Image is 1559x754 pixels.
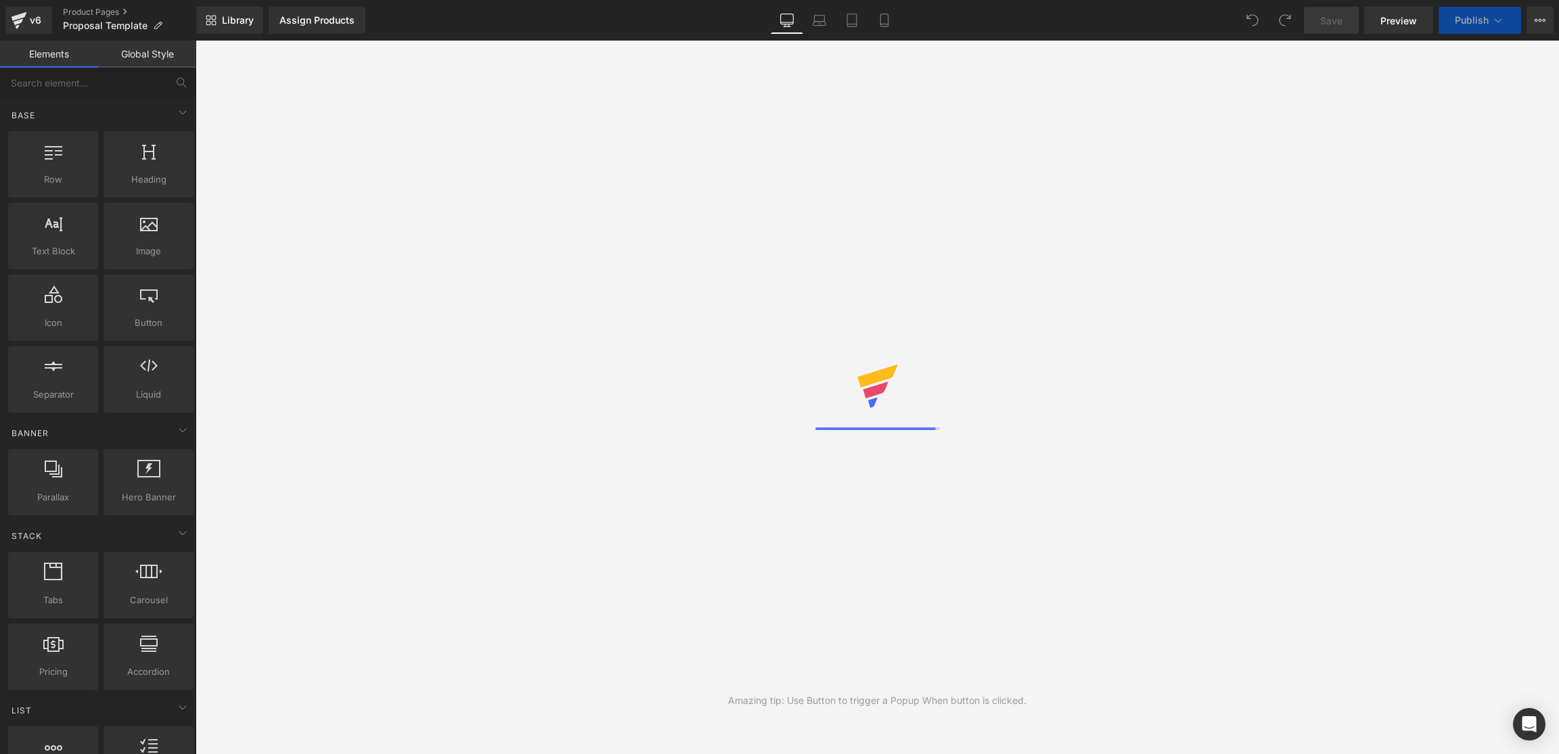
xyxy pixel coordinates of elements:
[10,427,50,440] span: Banner
[5,7,52,34] a: v6
[12,593,94,607] span: Tabs
[10,529,43,542] span: Stack
[1364,7,1433,34] a: Preview
[12,244,94,258] span: Text Block
[12,665,94,679] span: Pricing
[108,665,189,679] span: Accordion
[728,693,1026,708] div: Amazing tip: Use Button to trigger a Popup When button is clicked.
[1380,14,1417,28] span: Preview
[10,704,33,717] span: List
[108,490,189,504] span: Hero Banner
[63,20,148,31] span: Proposal Template
[108,316,189,330] span: Button
[868,7,901,34] a: Mobile
[279,15,355,26] div: Assign Products
[1320,14,1342,28] span: Save
[108,593,189,607] span: Carousel
[1271,7,1298,34] button: Redo
[803,7,836,34] a: Laptop
[1527,7,1554,34] button: More
[27,11,44,29] div: v6
[771,7,803,34] a: Desktop
[12,316,94,330] span: Icon
[836,7,868,34] a: Tablet
[1239,7,1266,34] button: Undo
[98,41,196,68] a: Global Style
[108,244,189,258] span: Image
[12,490,94,504] span: Parallax
[12,172,94,187] span: Row
[222,14,254,26] span: Library
[10,109,37,122] span: Base
[1455,15,1489,26] span: Publish
[108,387,189,402] span: Liquid
[63,7,196,18] a: Product Pages
[1513,708,1545,740] div: Open Intercom Messenger
[108,172,189,187] span: Heading
[196,7,263,34] a: New Library
[1439,7,1521,34] button: Publish
[12,387,94,402] span: Separator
